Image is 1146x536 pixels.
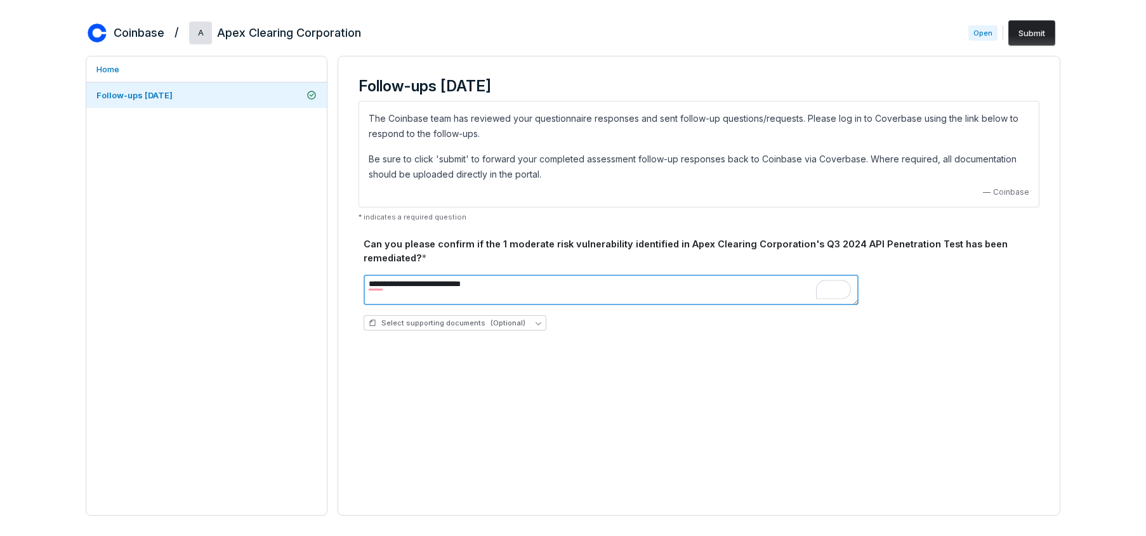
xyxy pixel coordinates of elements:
[993,187,1029,197] span: Coinbase
[114,25,164,41] h2: Coinbase
[175,22,179,41] h2: /
[359,212,1039,222] p: * indicates a required question
[369,318,525,328] span: Select supporting documents
[86,56,327,82] a: Home
[983,187,991,197] span: —
[968,25,998,41] span: Open
[96,90,173,100] span: Follow-ups [DATE]
[86,82,327,108] a: Follow-ups [DATE]
[364,237,1034,265] div: Can you please confirm if the 1 moderate risk vulnerability identified in Apex Clearing Corporati...
[491,318,525,328] span: (Optional)
[369,152,1029,182] p: Be sure to click 'submit' to forward your completed assessment follow-up responses back to Coinba...
[359,77,1039,96] h3: Follow-ups [DATE]
[364,275,859,305] textarea: To enrich screen reader interactions, please activate Accessibility in Grammarly extension settings
[217,25,361,41] h2: Apex Clearing Corporation
[369,111,1029,141] p: The Coinbase team has reviewed your questionnaire responses and sent follow-up questions/requests...
[1008,20,1055,46] button: Submit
